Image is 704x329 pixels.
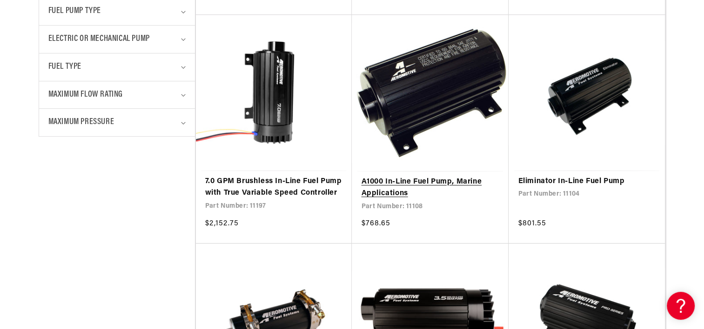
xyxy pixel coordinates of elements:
span: Fuel Type [48,60,81,74]
span: Electric or Mechanical Pump [48,33,150,46]
summary: Maximum Pressure (0 selected) [48,109,186,136]
a: A1000 In-Line Fuel Pump, Marine Applications [361,176,499,200]
summary: Electric or Mechanical Pump (0 selected) [48,26,186,53]
summary: Fuel Type (0 selected) [48,53,186,81]
span: Fuel Pump Type [48,5,101,18]
span: Maximum Pressure [48,116,114,129]
a: 7.0 GPM Brushless In-Line Fuel Pump with True Variable Speed Controller [205,176,343,199]
summary: Maximum Flow Rating (0 selected) [48,81,186,109]
a: Eliminator In-Line Fuel Pump [518,176,656,188]
span: Maximum Flow Rating [48,88,123,102]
